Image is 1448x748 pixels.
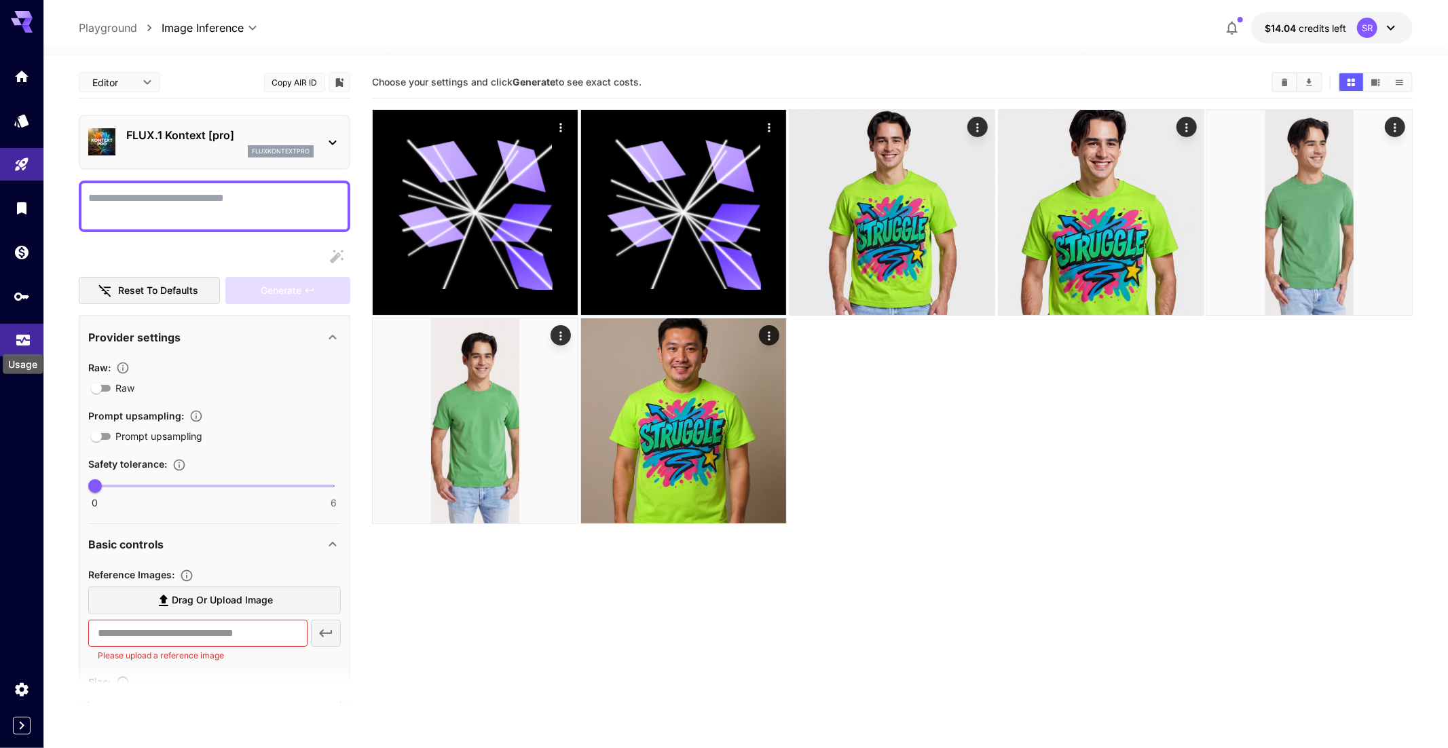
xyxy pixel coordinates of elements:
img: 2Q== [1207,110,1412,315]
span: Prompt upsampling [115,429,202,443]
div: Provider settings [88,321,341,354]
span: 6 [331,496,337,510]
div: Playground [14,156,30,173]
div: Settings [14,681,30,698]
div: Show images in grid viewShow images in video viewShow images in list view [1338,72,1413,92]
img: 2Q== [581,318,786,523]
span: Choose your settings and click to see exact costs. [372,76,642,88]
div: Basic controls [88,528,341,561]
button: Add to library [333,74,346,90]
span: Prompt upsampling : [88,410,184,422]
div: Actions [968,117,988,137]
div: Models [14,112,30,129]
span: credits left [1299,22,1346,34]
button: $14.03928SR [1251,12,1413,43]
span: Safety tolerance : [88,458,167,470]
span: Reference Images : [88,569,174,580]
b: Generate [513,76,555,88]
div: API Keys [14,288,30,305]
div: Actions [1176,117,1197,137]
div: SR [1357,18,1377,38]
div: Clear ImagesDownload All [1271,72,1322,92]
span: 0 [92,496,98,510]
span: $14.04 [1265,22,1299,34]
p: Basic controls [88,536,164,553]
div: FLUX.1 Kontext [pro]fluxkontextpro [88,121,341,163]
button: Show images in grid view [1339,73,1363,91]
div: $14.03928 [1265,21,1346,35]
div: Actions [551,117,571,137]
button: Show images in video view [1364,73,1388,91]
button: Enables automatic enhancement and expansion of the input prompt to improve generation quality and... [184,409,208,423]
div: Library [14,200,30,217]
div: Actions [759,117,779,137]
span: Drag or upload image [172,592,273,609]
button: Controls the tolerance level for input and output content moderation. Lower values apply stricter... [167,458,191,472]
div: Wallet [14,244,30,261]
div: Home [14,68,30,85]
button: Clear Images [1273,73,1297,91]
button: Show images in list view [1388,73,1411,91]
div: Usage [15,331,31,348]
span: Image Inference [162,20,244,36]
span: Raw [115,381,134,395]
button: Copy AIR ID [264,73,325,92]
img: Z [790,110,995,315]
button: Reset to defaults [79,277,220,305]
div: Actions [551,325,571,345]
button: Controls the level of post-processing applied to generated images. [111,361,135,375]
label: Drag or upload image [88,586,341,614]
img: 2Q== [373,318,578,523]
img: Z [999,110,1204,315]
button: Expand sidebar [13,717,31,734]
p: fluxkontextpro [252,147,310,156]
div: Actions [1385,117,1405,137]
span: Editor [92,75,134,90]
span: Raw : [88,362,111,373]
nav: breadcrumb [79,20,162,36]
div: Usage [3,354,43,374]
div: Actions [759,325,779,345]
button: Upload a reference image to guide the result. This is needed for Image-to-Image or Inpainting. Su... [174,569,199,582]
a: Playground [79,20,137,36]
p: Provider settings [88,329,181,345]
p: FLUX.1 Kontext [pro] [126,127,314,143]
p: Please upload a reference image [98,649,298,662]
button: Download All [1297,73,1321,91]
